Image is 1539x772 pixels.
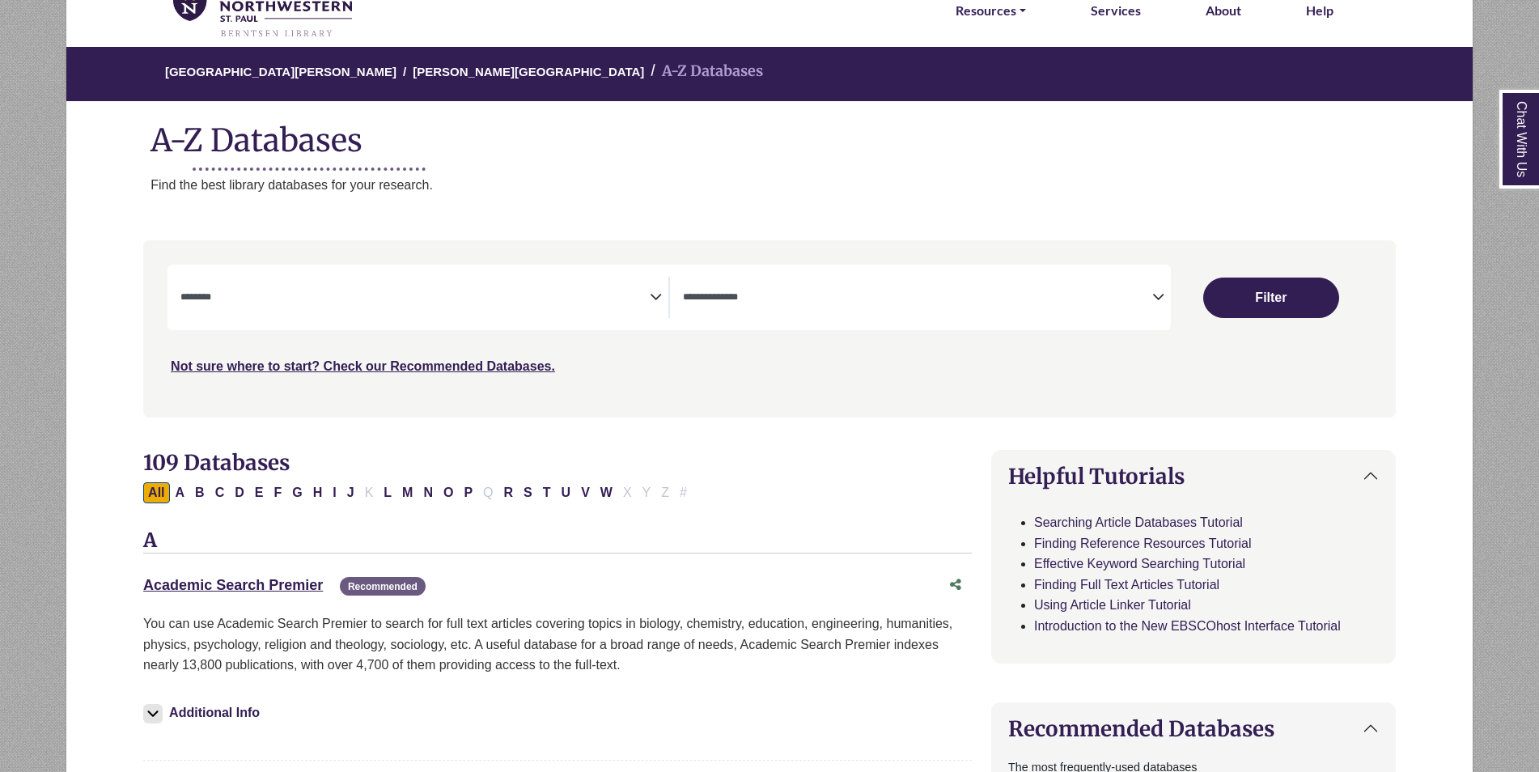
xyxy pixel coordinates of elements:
button: Filter Results G [287,482,307,503]
button: Filter Results E [250,482,269,503]
button: Filter Results W [596,482,617,503]
button: Submit for Search Results [1203,278,1339,318]
button: Filter Results M [397,482,418,503]
li: A-Z Databases [644,60,763,83]
h3: A [143,529,972,554]
textarea: Search [180,292,650,305]
button: Filter Results C [210,482,230,503]
button: Filter Results V [576,482,595,503]
button: Filter Results F [269,482,286,503]
span: 109 Databases [143,449,290,476]
button: Recommended Databases [992,703,1395,754]
p: Find the best library databases for your research. [151,175,1473,196]
button: Filter Results I [328,482,341,503]
button: Helpful Tutorials [992,451,1395,502]
button: Filter Results B [190,482,210,503]
span: Recommended [340,577,426,596]
button: Filter Results T [538,482,556,503]
a: Using Article Linker Tutorial [1034,598,1191,612]
button: Filter Results P [459,482,477,503]
a: [PERSON_NAME][GEOGRAPHIC_DATA] [413,62,644,78]
button: Filter Results D [230,482,249,503]
button: Filter Results L [379,482,396,503]
div: Alpha-list to filter by first letter of database name [143,485,693,498]
button: Filter Results N [418,482,438,503]
button: Filter Results J [342,482,359,503]
nav: breadcrumb [66,45,1473,101]
button: Filter Results S [519,482,537,503]
a: Finding Full Text Articles Tutorial [1034,578,1219,592]
button: Filter Results O [439,482,458,503]
button: Filter Results R [499,482,519,503]
button: Filter Results H [308,482,328,503]
a: Effective Keyword Searching Tutorial [1034,557,1245,571]
h1: A-Z Databases [66,109,1473,159]
textarea: Search [683,292,1152,305]
a: Not sure where to start? Check our Recommended Databases. [171,359,555,373]
button: Share this database [939,570,972,600]
button: Filter Results U [557,482,576,503]
button: Additional Info [143,702,265,724]
a: Introduction to the New EBSCOhost Interface Tutorial [1034,619,1341,633]
button: All [143,482,169,503]
a: Academic Search Premier [143,577,323,593]
a: Searching Article Databases Tutorial [1034,515,1243,529]
p: You can use Academic Search Premier to search for full text articles covering topics in biology, ... [143,613,972,676]
a: [GEOGRAPHIC_DATA][PERSON_NAME] [165,62,396,78]
button: Filter Results A [171,482,190,503]
nav: Search filters [143,240,1396,417]
a: Finding Reference Resources Tutorial [1034,537,1252,550]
